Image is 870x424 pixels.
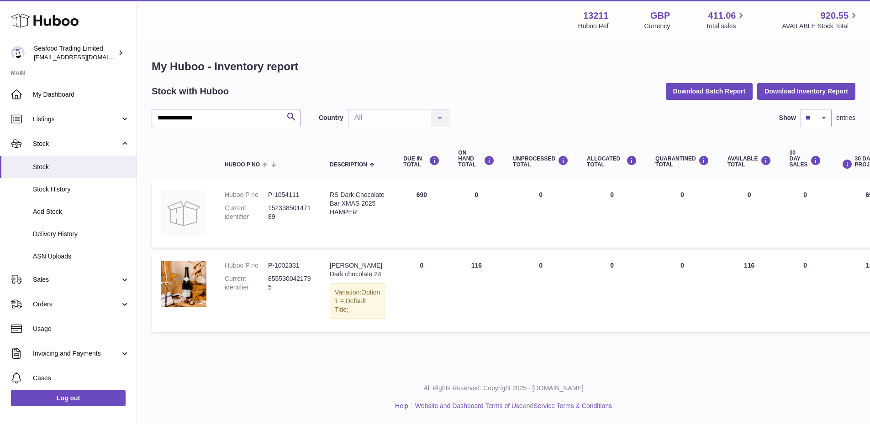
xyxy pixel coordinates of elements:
[782,10,859,31] a: 920.55 AVAILABLE Stock Total
[650,10,670,22] strong: GBP
[225,274,268,292] dt: Current identifier
[225,204,268,221] dt: Current identifier
[33,115,120,124] span: Listings
[504,181,578,248] td: 0
[268,204,311,221] dd: 15233850147189
[415,402,523,409] a: Website and Dashboard Terms of Use
[458,150,495,168] div: ON HAND Total
[33,90,130,99] span: My Dashboard
[144,384,863,393] p: All Rights Reserved. Copyright 2025 - [DOMAIN_NAME]
[33,185,130,194] span: Stock History
[33,230,130,238] span: Delivery History
[33,300,120,309] span: Orders
[449,181,504,248] td: 0
[718,181,780,248] td: 0
[268,191,311,199] dd: P-1054111
[680,262,684,269] span: 0
[757,83,855,99] button: Download Inventory Report
[578,22,609,31] div: Huboo Ref
[449,252,504,332] td: 116
[33,325,130,333] span: Usage
[836,114,855,122] span: entries
[533,402,612,409] a: Service Terms & Conditions
[821,10,849,22] span: 920.55
[706,22,746,31] span: Total sales
[780,252,830,332] td: 0
[504,252,578,332] td: 0
[33,252,130,261] span: ASN Uploads
[412,402,612,410] li: and
[11,390,126,406] a: Log out
[33,374,130,383] span: Cases
[790,150,821,168] div: 30 DAY SALES
[513,155,569,168] div: UNPROCESSED Total
[718,252,780,332] td: 116
[403,155,440,168] div: DUE IN TOTAL
[666,83,753,99] button: Download Batch Report
[644,22,670,31] div: Currency
[225,191,268,199] dt: Huboo P no
[394,252,449,332] td: 0
[706,10,746,31] a: 411.06 Total sales
[782,22,859,31] span: AVAILABLE Stock Total
[587,155,637,168] div: ALLOCATED Total
[268,274,311,292] dd: 8555300421795
[578,252,646,332] td: 0
[335,289,380,313] span: Option 1 = Default Title;
[394,181,449,248] td: 690
[33,275,120,284] span: Sales
[33,163,130,171] span: Stock
[395,402,408,409] a: Help
[33,207,130,216] span: Add Stock
[330,191,385,217] div: RS Dark Chocolate Bar XMAS 2025 HAMPER
[330,261,385,279] div: [PERSON_NAME] Dark chocolate 24
[152,85,229,98] h2: Stock with Huboo
[330,283,385,319] div: Variation:
[161,191,206,236] img: product image
[11,46,25,60] img: online@rickstein.com
[34,44,116,62] div: Seafood Trading Limited
[152,59,855,74] h1: My Huboo - Inventory report
[225,162,260,168] span: Huboo P no
[225,261,268,270] dt: Huboo P no
[330,162,367,168] span: Description
[655,155,709,168] div: QUARANTINED Total
[34,53,134,61] span: [EMAIL_ADDRESS][DOMAIN_NAME]
[161,261,206,307] img: product image
[578,181,646,248] td: 0
[33,349,120,358] span: Invoicing and Payments
[780,181,830,248] td: 0
[779,114,796,122] label: Show
[583,10,609,22] strong: 13211
[319,114,343,122] label: Country
[33,140,120,148] span: Stock
[680,191,684,198] span: 0
[268,261,311,270] dd: P-1002331
[728,155,771,168] div: AVAILABLE Total
[708,10,736,22] span: 411.06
